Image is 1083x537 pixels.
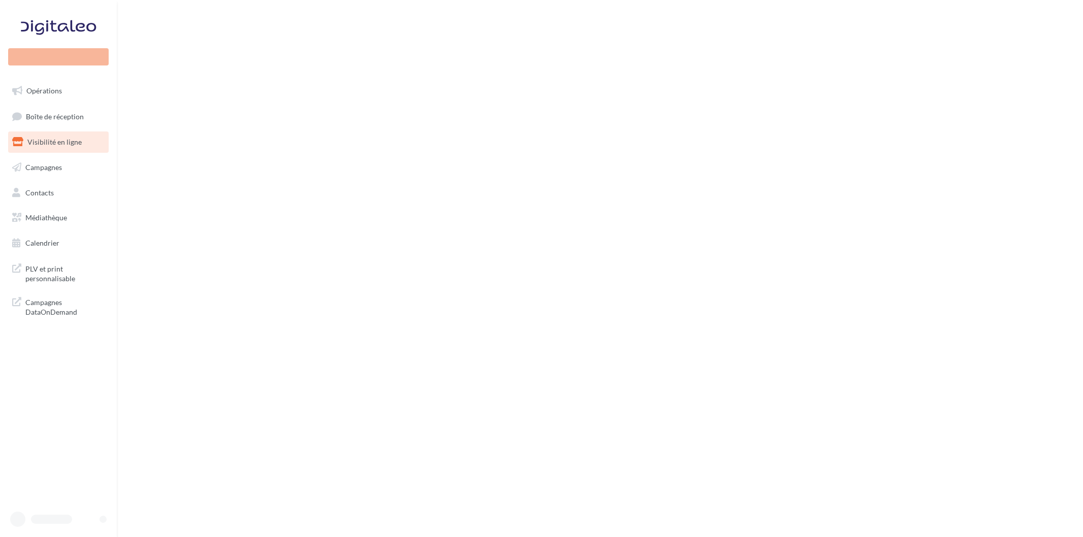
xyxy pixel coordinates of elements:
a: Calendrier [6,232,111,254]
span: Calendrier [25,239,59,247]
a: Médiathèque [6,207,111,228]
a: Opérations [6,80,111,102]
span: Visibilité en ligne [27,138,82,146]
a: Campagnes [6,157,111,178]
a: Visibilité en ligne [6,131,111,153]
span: Opérations [26,86,62,95]
span: Campagnes DataOnDemand [25,295,105,317]
span: Médiathèque [25,213,67,222]
span: PLV et print personnalisable [25,262,105,284]
a: PLV et print personnalisable [6,258,111,288]
a: Campagnes DataOnDemand [6,291,111,321]
span: Boîte de réception [26,112,84,120]
a: Boîte de réception [6,106,111,127]
span: Campagnes [25,163,62,172]
span: Contacts [25,188,54,196]
div: Nouvelle campagne [8,48,109,65]
a: Contacts [6,182,111,204]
